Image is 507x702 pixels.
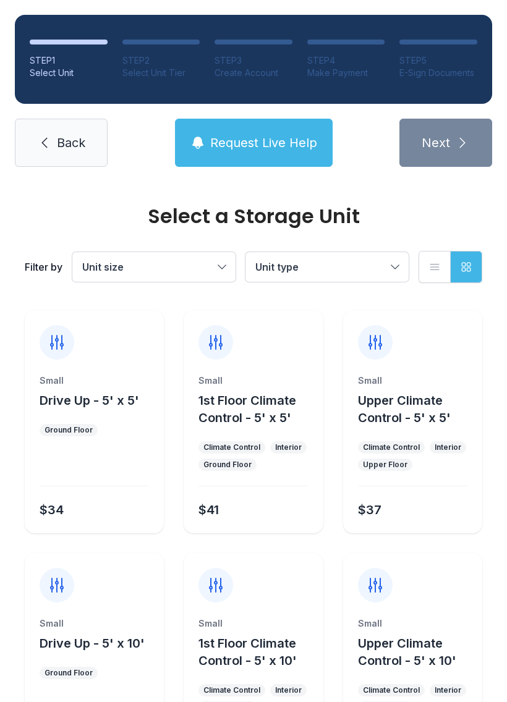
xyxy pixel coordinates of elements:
div: $37 [358,501,381,518]
button: 1st Floor Climate Control - 5' x 5' [198,392,318,426]
div: Ground Floor [203,460,252,470]
div: Ground Floor [45,425,93,435]
span: 1st Floor Climate Control - 5' x 5' [198,393,296,425]
div: Small [40,617,149,630]
button: Upper Climate Control - 5' x 10' [358,635,477,669]
div: E-Sign Documents [399,67,477,79]
div: STEP 1 [30,54,108,67]
div: Interior [435,442,461,452]
button: Drive Up - 5' x 10' [40,635,145,652]
div: Interior [435,685,461,695]
div: Climate Control [203,442,260,452]
div: Interior [275,442,302,452]
div: STEP 4 [307,54,385,67]
div: Climate Control [363,685,420,695]
button: 1st Floor Climate Control - 5' x 10' [198,635,318,669]
div: Small [40,374,149,387]
span: Unit type [255,261,299,273]
div: Select Unit [30,67,108,79]
span: Upper Climate Control - 5' x 5' [358,393,451,425]
div: Small [198,374,308,387]
div: Select Unit Tier [122,67,200,79]
div: STEP 2 [122,54,200,67]
div: $34 [40,501,64,518]
div: Interior [275,685,302,695]
span: Request Live Help [210,134,317,151]
span: 1st Floor Climate Control - 5' x 10' [198,636,297,668]
div: Create Account [215,67,292,79]
div: $41 [198,501,219,518]
div: Upper Floor [363,460,407,470]
span: Next [422,134,450,151]
button: Drive Up - 5' x 5' [40,392,139,409]
button: Unit size [72,252,236,282]
button: Unit type [245,252,409,282]
span: Drive Up - 5' x 5' [40,393,139,408]
div: Small [358,617,467,630]
div: Small [198,617,308,630]
div: Filter by [25,260,62,274]
span: Back [57,134,85,151]
button: Upper Climate Control - 5' x 5' [358,392,477,426]
div: Make Payment [307,67,385,79]
div: Climate Control [203,685,260,695]
div: Select a Storage Unit [25,206,482,226]
span: Upper Climate Control - 5' x 10' [358,636,456,668]
div: Climate Control [363,442,420,452]
span: Unit size [82,261,124,273]
div: Small [358,374,467,387]
div: Ground Floor [45,668,93,678]
span: Drive Up - 5' x 10' [40,636,145,651]
div: STEP 5 [399,54,477,67]
div: STEP 3 [215,54,292,67]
